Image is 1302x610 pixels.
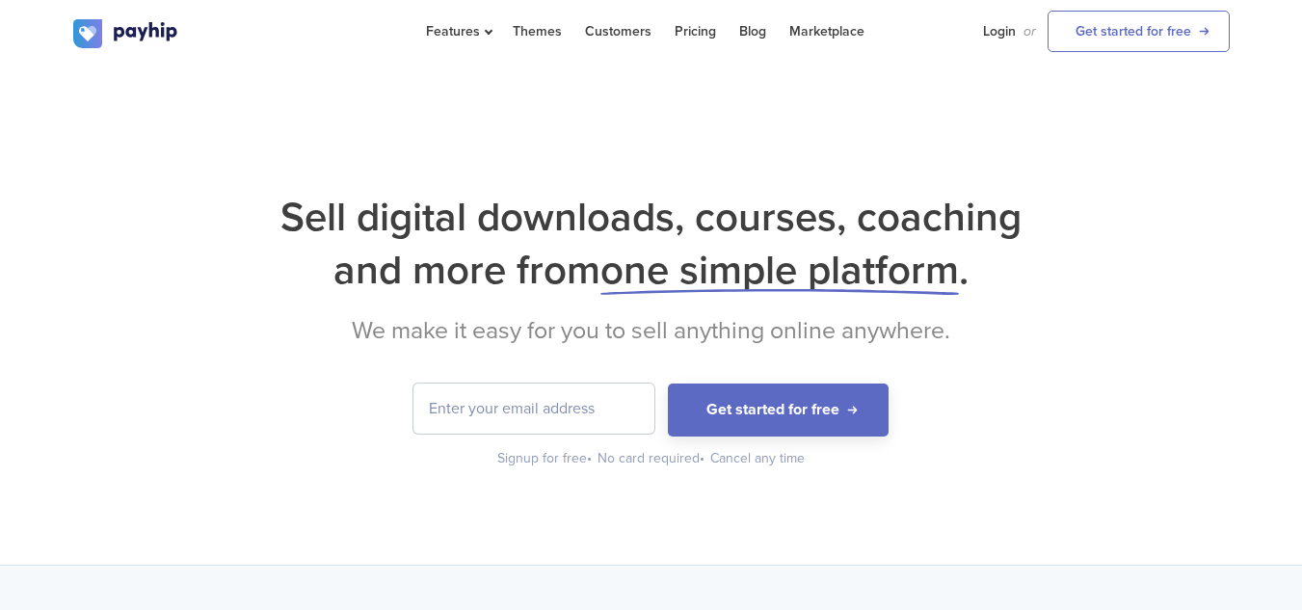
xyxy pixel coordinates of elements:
[73,19,179,48] img: logo.svg
[668,384,889,437] button: Get started for free
[587,450,592,466] span: •
[73,191,1230,297] h1: Sell digital downloads, courses, coaching and more from
[600,246,959,295] span: one simple platform
[426,23,490,40] span: Features
[959,246,969,295] span: .
[700,450,704,466] span: •
[710,449,805,468] div: Cancel any time
[497,449,594,468] div: Signup for free
[598,449,706,468] div: No card required
[413,384,654,434] input: Enter your email address
[73,316,1230,345] h2: We make it easy for you to sell anything online anywhere.
[1048,11,1230,52] a: Get started for free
